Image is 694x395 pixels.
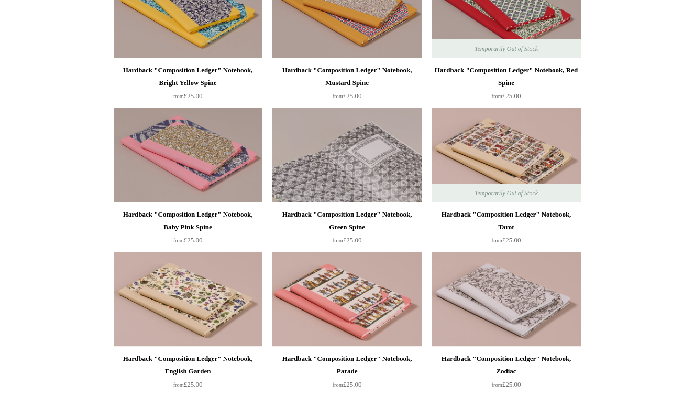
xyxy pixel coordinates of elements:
[173,236,203,244] span: £25.00
[434,64,578,89] div: Hardback "Composition Ledger" Notebook, Red Spine
[114,208,262,251] a: Hardback "Composition Ledger" Notebook, Baby Pink Spine from£25.00
[464,184,548,202] span: Temporarily Out of Stock
[464,39,548,58] span: Temporarily Out of Stock
[492,236,521,244] span: £25.00
[333,236,362,244] span: £25.00
[116,353,260,378] div: Hardback "Composition Ledger" Notebook, English Garden
[434,353,578,378] div: Hardback "Composition Ledger" Notebook, Zodiac
[272,108,421,202] img: Hardback "Composition Ledger" Notebook, Green Spine
[432,108,580,202] img: Hardback "Composition Ledger" Notebook, Tarot
[272,252,421,347] img: Hardback "Composition Ledger" Notebook, Parade
[114,108,262,202] a: Hardback "Composition Ledger" Notebook, Baby Pink Spine Hardback "Composition Ledger" Notebook, B...
[333,382,343,388] span: from
[275,64,418,89] div: Hardback "Composition Ledger" Notebook, Mustard Spine
[333,93,343,99] span: from
[432,252,580,347] img: Hardback "Composition Ledger" Notebook, Zodiac
[173,93,184,99] span: from
[272,108,421,202] a: Hardback "Composition Ledger" Notebook, Green Spine Hardback "Composition Ledger" Notebook, Green...
[275,208,418,233] div: Hardback "Composition Ledger" Notebook, Green Spine
[333,380,362,388] span: £25.00
[272,64,421,107] a: Hardback "Composition Ledger" Notebook, Mustard Spine from£25.00
[114,108,262,202] img: Hardback "Composition Ledger" Notebook, Baby Pink Spine
[173,92,203,100] span: £25.00
[492,238,502,243] span: from
[432,108,580,202] a: Hardback "Composition Ledger" Notebook, Tarot Hardback "Composition Ledger" Notebook, Tarot Tempo...
[434,208,578,233] div: Hardback "Composition Ledger" Notebook, Tarot
[114,252,262,347] a: Hardback "Composition Ledger" Notebook, English Garden Hardback "Composition Ledger" Notebook, En...
[173,380,203,388] span: £25.00
[432,64,580,107] a: Hardback "Composition Ledger" Notebook, Red Spine from£25.00
[432,252,580,347] a: Hardback "Composition Ledger" Notebook, Zodiac Hardback "Composition Ledger" Notebook, Zodiac
[492,382,502,388] span: from
[272,252,421,347] a: Hardback "Composition Ledger" Notebook, Parade Hardback "Composition Ledger" Notebook, Parade
[492,92,521,100] span: £25.00
[333,92,362,100] span: £25.00
[116,208,260,233] div: Hardback "Composition Ledger" Notebook, Baby Pink Spine
[173,382,184,388] span: from
[114,64,262,107] a: Hardback "Composition Ledger" Notebook, Bright Yellow Spine from£25.00
[173,238,184,243] span: from
[114,252,262,347] img: Hardback "Composition Ledger" Notebook, English Garden
[333,238,343,243] span: from
[116,64,260,89] div: Hardback "Composition Ledger" Notebook, Bright Yellow Spine
[275,353,418,378] div: Hardback "Composition Ledger" Notebook, Parade
[432,208,580,251] a: Hardback "Composition Ledger" Notebook, Tarot from£25.00
[492,380,521,388] span: £25.00
[272,208,421,251] a: Hardback "Composition Ledger" Notebook, Green Spine from£25.00
[492,93,502,99] span: from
